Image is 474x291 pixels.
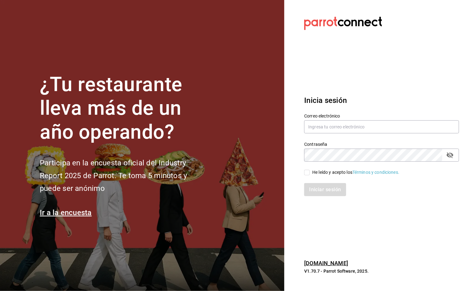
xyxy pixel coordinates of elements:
[304,260,348,266] a: [DOMAIN_NAME]
[312,169,399,176] div: He leído y acepto los
[304,95,459,106] h3: Inicia sesión
[352,170,399,175] a: Términos y condiciones.
[40,73,208,144] h1: ¿Tu restaurante lleva más de un año operando?
[304,268,459,274] p: V1.70.7 - Parrot Software, 2025.
[40,157,208,195] h2: Participa en la encuesta oficial del Industry Report 2025 de Parrot. Te toma 5 minutos y puede se...
[304,114,459,118] label: Correo electrónico
[445,150,455,160] button: passwordField
[40,208,92,217] a: Ir a la encuesta
[304,120,459,133] input: Ingresa tu correo electrónico
[304,142,459,146] label: Contraseña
